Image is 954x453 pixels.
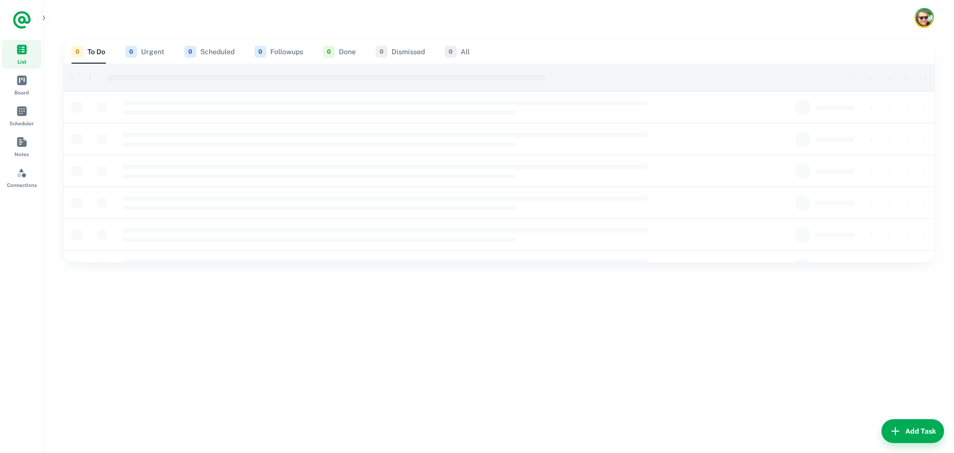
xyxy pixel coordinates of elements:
button: Followups [254,40,303,64]
span: Notes [14,150,29,158]
span: 0 [376,46,388,58]
span: 0 [445,46,457,58]
a: Notes [2,132,41,161]
a: Board [2,71,41,99]
span: List [17,58,26,66]
span: Scheduler [9,119,34,127]
button: Add Task [881,419,944,443]
a: Logo [12,10,32,30]
button: Done [323,40,356,64]
button: Urgent [125,40,164,64]
button: Account button [914,8,934,28]
span: 0 [184,46,196,58]
button: Scheduled [184,40,235,64]
span: Board [14,89,29,96]
span: 0 [323,46,335,58]
button: All [445,40,470,64]
span: 0 [254,46,266,58]
span: Connections [7,181,37,189]
a: Scheduler [2,101,41,130]
button: To Do [72,40,105,64]
span: 0 [125,46,137,58]
img: Karl Chaffey [916,9,933,26]
a: Connections [2,163,41,192]
a: List [2,40,41,69]
button: Dismissed [376,40,425,64]
span: 0 [72,46,83,58]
